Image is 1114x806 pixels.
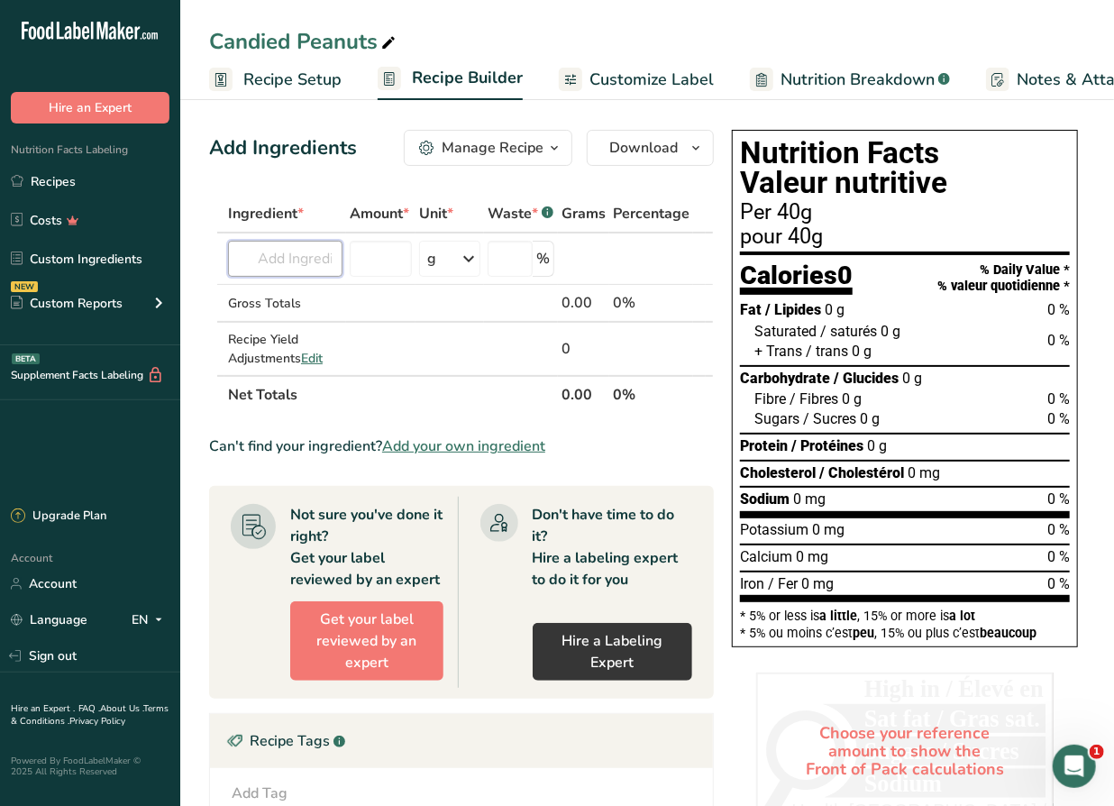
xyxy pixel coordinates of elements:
[209,435,714,457] div: Can't find your ingredient?
[860,410,880,427] span: 0 g
[768,575,798,592] span: / Fer
[801,575,834,592] span: 0 mg
[852,343,872,360] span: 0 g
[1047,490,1070,508] span: 0 %
[740,202,1070,224] div: Per 40g
[100,702,143,715] a: About Us .
[740,226,1070,248] div: pour 40g
[740,627,1070,639] div: * 5% ou moins c’est , 15% ou plus c’est
[228,203,304,224] span: Ingredient
[11,604,87,636] a: Language
[12,353,40,364] div: BETA
[419,203,453,224] span: Unit
[301,350,323,367] span: Edit
[609,137,678,159] span: Download
[754,390,786,408] span: Fibre
[740,490,790,508] span: Sodium
[290,504,443,591] div: Not sure you've done it right? Get your label reviewed by an expert
[902,370,922,387] span: 0 g
[834,370,899,387] span: / Glucides
[819,609,857,623] span: a little
[209,60,342,100] a: Recipe Setup
[740,301,762,318] span: Fat
[842,390,862,408] span: 0 g
[881,323,900,340] span: 0 g
[908,464,940,481] span: 0 mg
[754,343,802,360] span: + Trans
[613,203,689,224] span: Percentage
[224,375,558,413] th: Net Totals
[298,609,435,673] span: Get your label reviewed by an expert
[837,260,853,290] span: 0
[350,203,409,224] span: Amount
[796,548,828,565] span: 0 mg
[980,626,1036,640] span: beaucoup
[793,490,826,508] span: 0 mg
[1047,548,1070,565] span: 0 %
[1047,521,1070,538] span: 0 %
[404,130,572,166] button: Manage Recipe
[1047,575,1070,592] span: 0 %
[558,375,609,413] th: 0.00
[740,138,1070,198] h1: Nutrition Facts Valeur nutritive
[533,504,693,591] div: Don't have time to do it? Hire a labeling expert to do it for you
[819,464,904,481] span: / Cholestérol
[740,575,764,592] span: Iron
[820,323,877,340] span: / saturés
[232,783,288,804] div: Add Tag
[803,410,856,427] span: / Sucres
[243,68,342,92] span: Recipe Setup
[853,626,874,640] span: peu
[1047,410,1070,427] span: 0 %
[382,435,545,457] span: Add your own ingredient
[740,521,808,538] span: Potassium
[740,602,1070,639] section: * 5% or less is , 15% or more is
[740,262,853,296] div: Calories
[210,714,713,768] div: Recipe Tags
[754,410,799,427] span: Sugars
[228,241,342,277] input: Add Ingredient
[1053,745,1096,788] iframe: Intercom live chat
[11,281,38,292] div: NEW
[11,294,123,313] div: Custom Reports
[290,601,443,681] button: Get your label reviewed by an expert
[790,390,838,408] span: / Fibres
[11,508,106,526] div: Upgrade Plan
[740,370,830,387] span: Carbohydrate
[562,338,606,360] div: 0
[806,343,848,360] span: / trans
[750,60,950,100] a: Nutrition Breakdown
[740,548,792,565] span: Calcium
[1047,301,1070,318] span: 0 %
[613,292,689,314] div: 0%
[11,702,169,728] a: Terms & Conditions .
[533,623,693,681] a: Hire a Labeling Expert
[11,702,75,715] a: Hire an Expert .
[378,58,523,101] a: Recipe Builder
[791,437,863,454] span: / Protéines
[228,294,342,313] div: Gross Totals
[488,203,553,224] div: Waste
[209,133,357,163] div: Add Ingredients
[754,323,817,340] span: Saturated
[11,92,169,124] button: Hire an Expert
[442,137,543,159] div: Manage Recipe
[1090,745,1104,759] span: 1
[562,203,606,224] span: Grams
[937,262,1070,294] div: % Daily Value * % valeur quotidienne *
[589,68,714,92] span: Customize Label
[825,301,845,318] span: 0 g
[427,248,436,270] div: g
[1047,390,1070,408] span: 0 %
[78,702,100,715] a: FAQ .
[1047,332,1070,349] span: 0 %
[11,756,169,777] div: Powered By FoodLabelMaker © 2025 All Rights Reserved
[209,25,399,58] div: Candied Peanuts
[412,66,523,90] span: Recipe Builder
[949,609,975,623] span: a lot
[559,60,714,100] a: Customize Label
[132,609,169,631] div: EN
[562,292,606,314] div: 0.00
[740,464,816,481] span: Cholesterol
[740,437,788,454] span: Protein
